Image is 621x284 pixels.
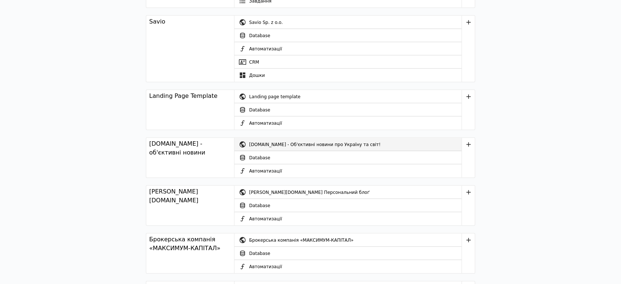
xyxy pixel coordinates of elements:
div: Landing page template [249,90,462,103]
a: Database [234,247,462,260]
div: [DOMAIN_NAME] - Об'єктивні новини про Україну та світ! [249,138,462,151]
div: Savio [149,17,165,26]
a: Брокерська компанія «МАКСИМУМ-КАПІТАЛ» [234,234,462,247]
a: Автоматизації [234,117,462,130]
a: Автоматизації [234,42,462,56]
div: [PERSON_NAME][DOMAIN_NAME] [149,187,233,205]
a: [DOMAIN_NAME] - Об'єктивні новини про Україну та світ! [234,138,462,151]
a: Savio Sp. z o.o. [234,16,462,29]
a: CRM [234,56,462,69]
div: Savio Sp. z o.o. [249,16,462,29]
a: Автоматизації [234,164,462,178]
a: Database [234,29,462,42]
a: Database [234,151,462,164]
div: Landing Page Template [149,92,218,100]
div: [DOMAIN_NAME] - об'єктивні новини [149,139,233,157]
a: Автоматизації [234,212,462,226]
a: Landing page template [234,90,462,103]
a: Database [234,103,462,117]
div: [PERSON_NAME][DOMAIN_NAME] Персональний блоґ [249,186,462,199]
a: [PERSON_NAME][DOMAIN_NAME] Персональний блоґ [234,186,462,199]
a: Дошки [234,69,462,82]
div: Брокерська компанія «МАКСИМУМ-КАПІТАЛ» [249,234,462,247]
div: Брокерська компанія «МАКСИМУМ-КАПІТАЛ» [149,235,233,253]
a: Автоматизації [234,260,462,273]
a: Database [234,199,462,212]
